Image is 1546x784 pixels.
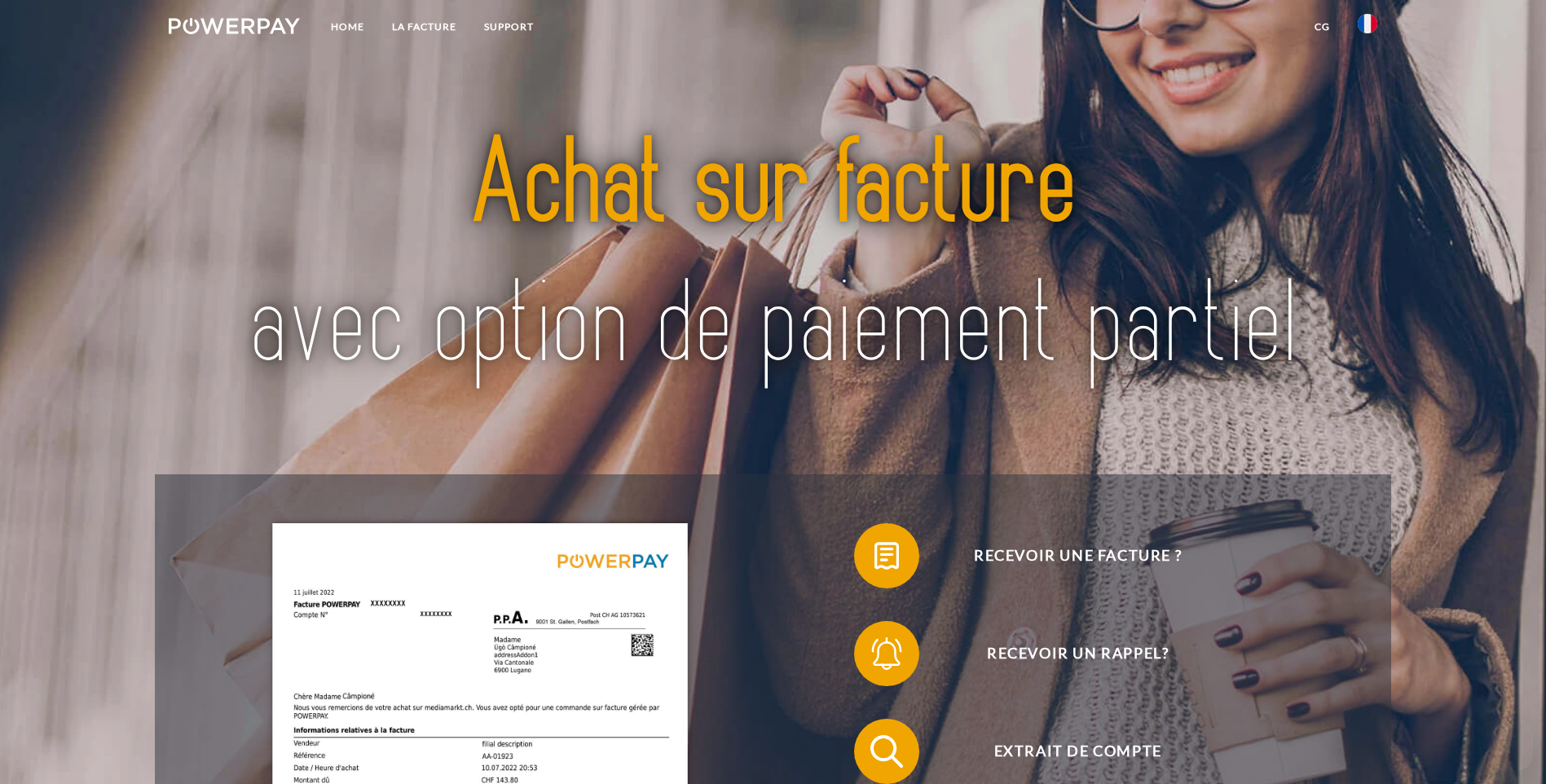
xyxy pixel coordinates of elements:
[854,621,1278,686] button: Recevoir un rappel?
[378,12,470,42] a: LA FACTURE
[878,523,1277,588] span: Recevoir une facture ?
[317,12,378,42] a: Home
[866,535,907,576] img: qb_bill.svg
[866,633,907,674] img: qb_bell.svg
[1358,14,1377,33] img: fr
[866,731,907,772] img: qb_search.svg
[878,719,1277,784] span: Extrait de compte
[878,621,1277,686] span: Recevoir un rappel?
[169,18,300,34] img: logo-powerpay-white.svg
[854,719,1278,784] button: Extrait de compte
[470,12,548,42] a: Support
[854,523,1278,588] button: Recevoir une facture ?
[1481,719,1533,771] iframe: Bouton de lancement de la fenêtre de messagerie
[228,78,1318,434] img: title-powerpay_fr.svg
[1301,12,1344,42] a: CG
